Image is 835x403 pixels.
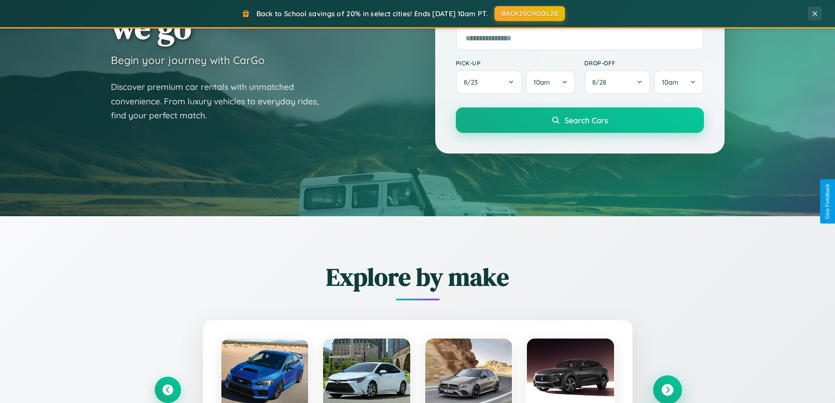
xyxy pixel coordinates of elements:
[654,70,704,94] button: 10am
[464,78,482,86] span: 8 / 23
[155,260,681,294] h2: Explore by make
[592,78,611,86] span: 8 / 28
[526,70,575,94] button: 10am
[824,184,831,219] div: Give Feedback
[565,115,608,125] span: Search Cars
[111,80,330,123] p: Discover premium car rentals with unmatched convenience. From luxury vehicles to everyday rides, ...
[256,9,488,18] span: Back to School savings of 20% in select cities! Ends [DATE] 10am PT.
[111,53,265,67] h3: Begin your journey with CarGo
[494,6,565,21] button: BACK2SCHOOL20
[456,107,704,133] button: Search Cars
[533,78,550,86] span: 10am
[456,59,576,67] label: Pick-up
[584,59,704,67] label: Drop-off
[584,70,651,94] button: 8/28
[662,78,679,86] span: 10am
[456,70,522,94] button: 8/23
